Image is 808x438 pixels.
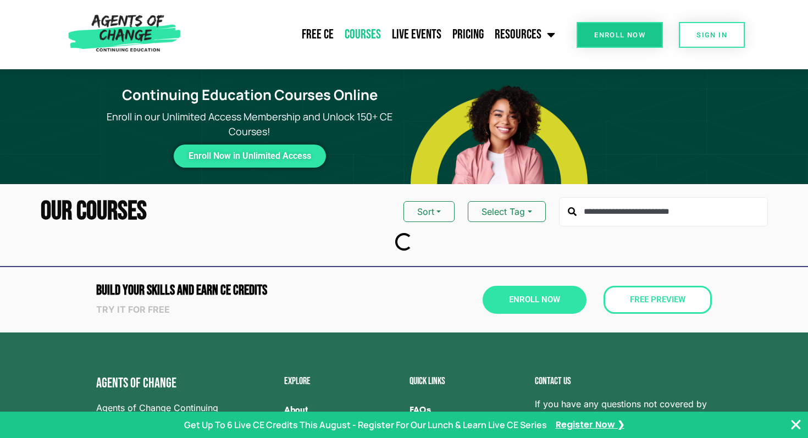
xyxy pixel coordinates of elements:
a: Courses [339,21,386,48]
span: SIGN IN [696,31,727,38]
button: Sort [403,201,455,222]
h2: Quick Links [409,376,524,386]
h2: Explore [284,376,399,386]
a: Enroll Now [483,286,586,314]
a: Live Events [386,21,447,48]
strong: Try it for free [96,304,170,315]
span: If you have any questions not covered by our FAQs, please get in touch using the email below [535,397,712,437]
a: Free CE [296,21,339,48]
a: Register Now ❯ [556,419,624,431]
h2: Build Your Skills and Earn CE CREDITS [96,284,399,297]
h2: Our Courses [41,198,147,225]
a: Pricing [447,21,489,48]
span: Free Preview [630,296,685,304]
nav: Menu [186,21,561,48]
span: Enroll Now [594,31,645,38]
h2: Contact us [535,376,712,386]
button: Close Banner [789,418,803,431]
a: Free Preview [604,286,712,314]
a: About [284,397,399,423]
span: Enroll Now in Unlimited Access [189,153,311,159]
p: Get Up To 6 Live CE Credits This August - Register For Our Lunch & Learn Live CE Series [184,418,547,431]
p: Enroll in our Unlimited Access Membership and Unlock 150+ CE Courses! [96,109,404,139]
h1: Continuing Education Courses Online [102,87,397,104]
a: Resources [489,21,561,48]
span: Enroll Now [509,296,560,304]
a: Enroll Now in Unlimited Access [174,145,326,168]
a: SIGN IN [679,22,745,48]
a: FAQs [409,397,524,423]
h4: Agents of Change [96,376,229,390]
button: Select Tag [468,201,545,222]
a: Enroll Now [577,22,663,48]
